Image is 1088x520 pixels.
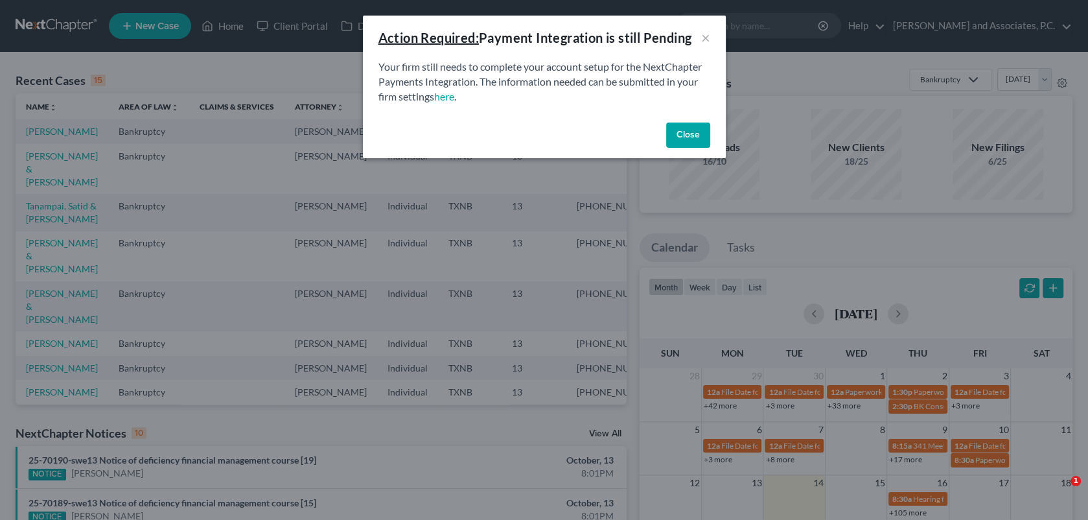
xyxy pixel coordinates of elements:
button: × [701,30,710,45]
span: 1 [1071,476,1081,486]
iframe: Intercom live chat [1044,476,1075,507]
button: Close [666,123,710,148]
a: here [434,90,454,102]
p: Your firm still needs to complete your account setup for the NextChapter Payments Integration. Th... [378,60,710,104]
div: Payment Integration is still Pending [378,29,692,47]
u: Action Required: [378,30,479,45]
